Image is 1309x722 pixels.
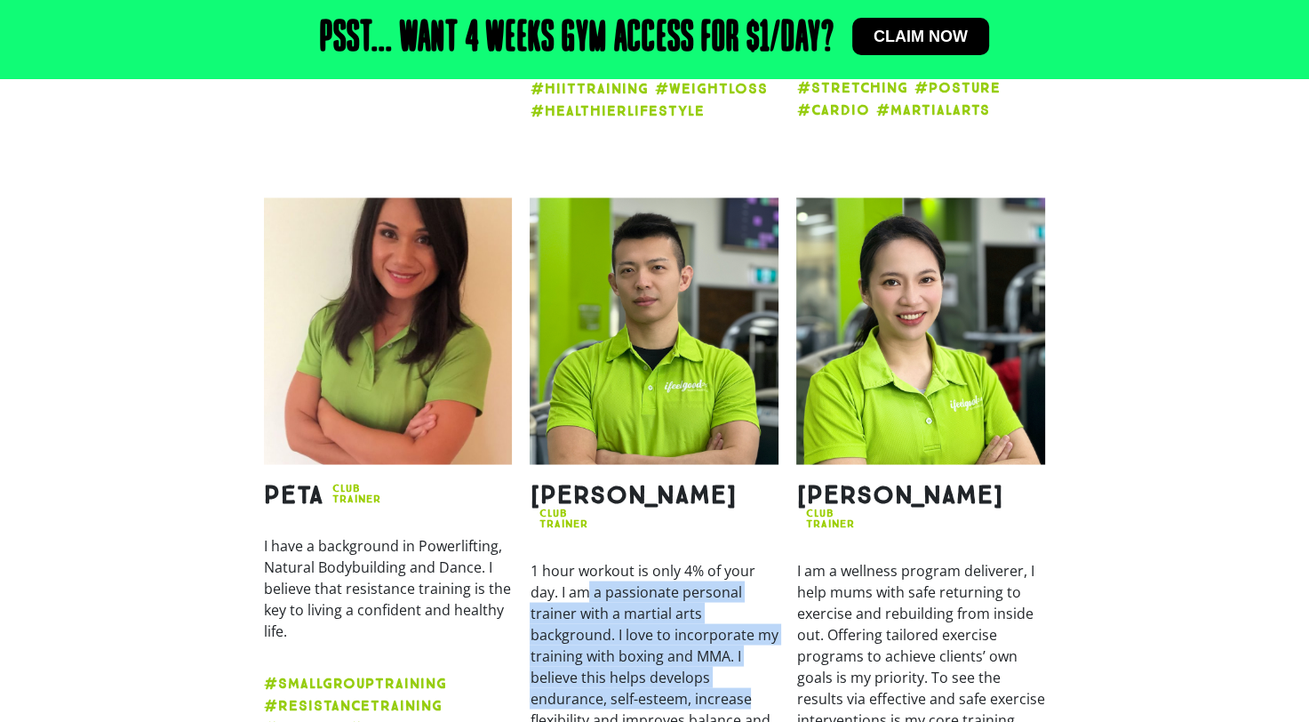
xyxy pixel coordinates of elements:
[805,507,854,528] h2: CLUB TRAINER
[332,482,381,503] h2: CLUB TRAINER
[852,18,989,55] a: Claim now
[320,18,834,60] h2: Psst... Want 4 weeks gym access for $1/day?
[874,28,968,44] span: Claim now
[539,507,587,528] h2: CLUB TRAINER
[796,482,1002,507] h2: [PERSON_NAME]
[530,58,767,119] strong: #WOMENSHEALTH #HIITTRAINING #WEIGHTLOSS #HEALTHIERLIFESTYLE
[530,482,736,507] h2: [PERSON_NAME]
[796,79,1000,118] strong: #STRETCHING #POSTURE #CARDIO #MARTIALARTS
[264,482,323,507] h2: Peta
[264,534,513,641] p: I have a background in Powerlifting, Natural Bodybuilding and Dance. I believe that resistance tr...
